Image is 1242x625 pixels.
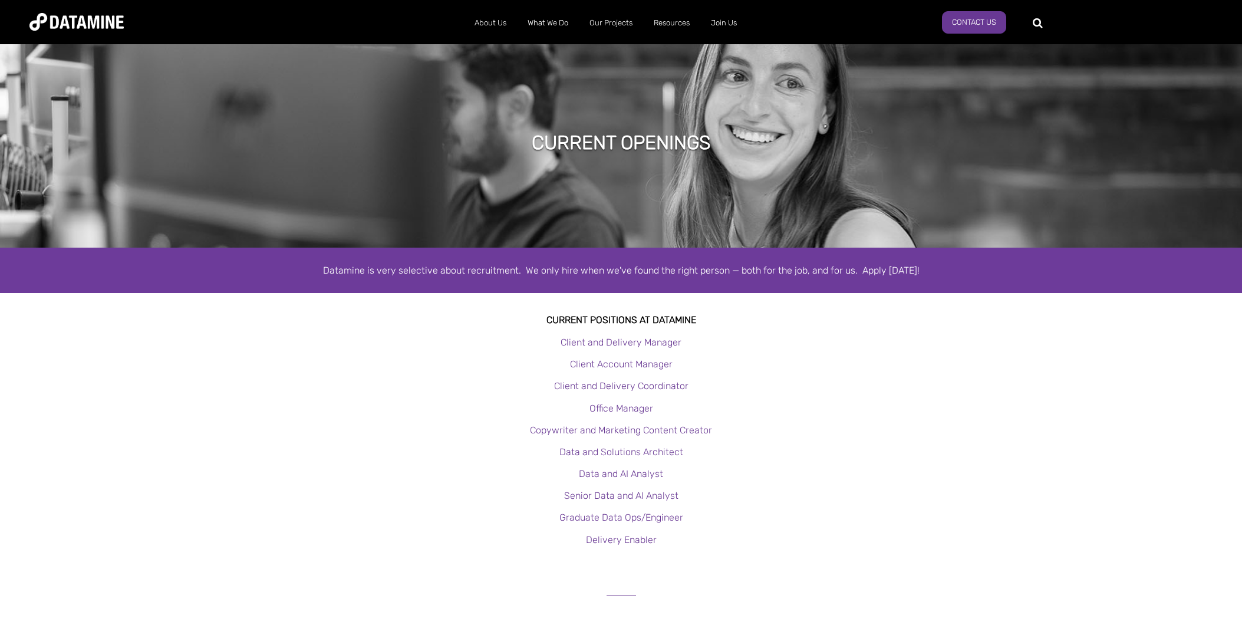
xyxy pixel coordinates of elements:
[559,446,683,458] a: Data and Solutions Architect
[464,8,517,38] a: About Us
[517,8,579,38] a: What We Do
[579,8,643,38] a: Our Projects
[564,490,678,501] a: Senior Data and AI Analyst
[586,534,657,545] a: Delivery Enabler
[579,468,663,479] a: Data and AI Analyst
[29,13,124,31] img: Datamine
[285,262,957,278] div: Datamine is very selective about recruitment. We only hire when we've found the right person — bo...
[559,512,683,523] a: Graduate Data Ops/Engineer
[589,403,653,414] a: Office Manager
[570,358,673,370] a: Client Account Manager
[700,8,747,38] a: Join Us
[532,130,711,156] h1: Current Openings
[942,11,1006,34] a: Contact Us
[561,337,681,348] a: Client and Delivery Manager
[643,8,700,38] a: Resources
[530,425,712,436] a: Copywriter and Marketing Content Creator
[554,380,688,392] a: Client and Delivery Coordinator
[546,314,696,325] strong: Current Positions at datamine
